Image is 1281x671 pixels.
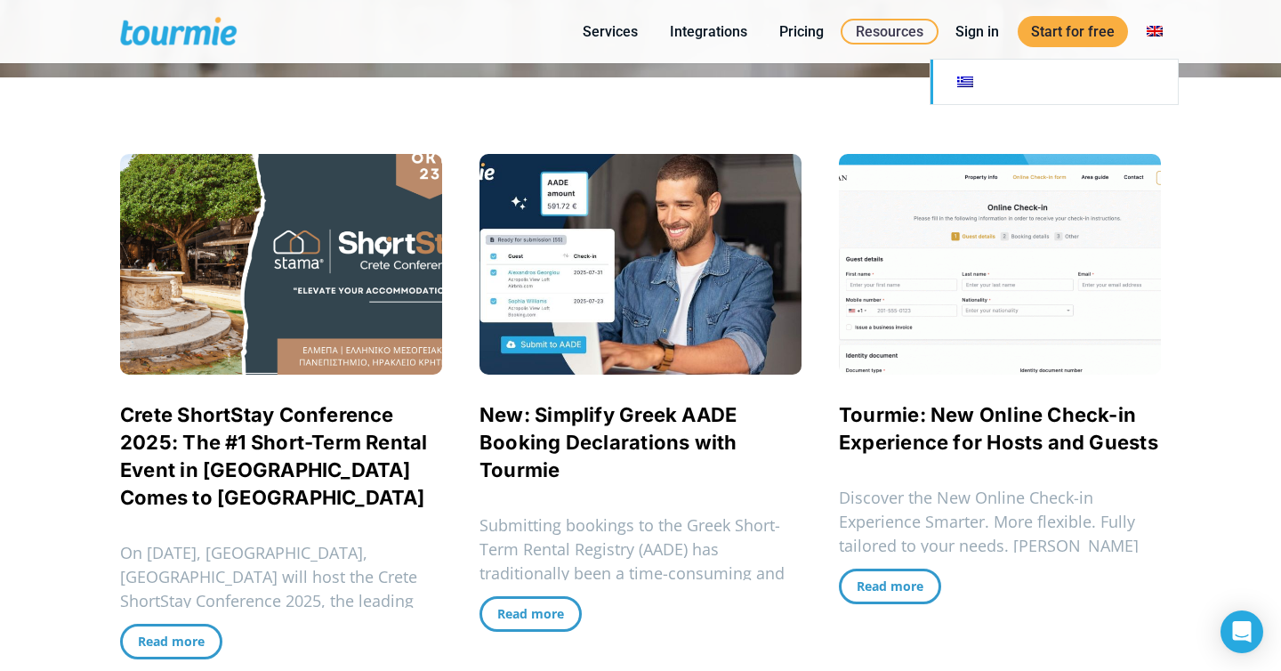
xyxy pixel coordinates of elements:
[138,633,205,650] span: Read more
[857,578,923,594] span: Read more
[569,20,651,43] a: Services
[942,20,1012,43] a: Sign in
[120,403,428,509] a: Crete ShortStay Conference 2025: The #1 Short-Term Rental Event in [GEOGRAPHIC_DATA] Comes to [GE...
[479,596,582,632] a: Read more
[1018,16,1128,47] a: Start for free
[841,19,939,44] a: Resources
[657,20,761,43] a: Integrations
[120,624,222,659] a: Read more
[479,403,737,481] a: New: Simplify Greek AADE Booking Declarations with Tourmie
[479,513,802,610] p: Submitting bookings to the Greek Short-Term Rental Registry (AADE) has traditionally been a time-...
[839,486,1161,582] p: Discover the New Online Check-in Experience Smarter. More flexible. Fully tailored to your needs....
[497,605,564,622] span: Read more
[839,569,941,604] a: Read more
[839,403,1158,454] a: Tourmie: New Online Check-in Experience for Hosts and Guests
[766,20,837,43] a: Pricing
[1221,610,1263,653] div: Open Intercom Messenger
[120,541,442,661] p: On [DATE], [GEOGRAPHIC_DATA], [GEOGRAPHIC_DATA] will host the Crete ShortStay Conference 2025, th...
